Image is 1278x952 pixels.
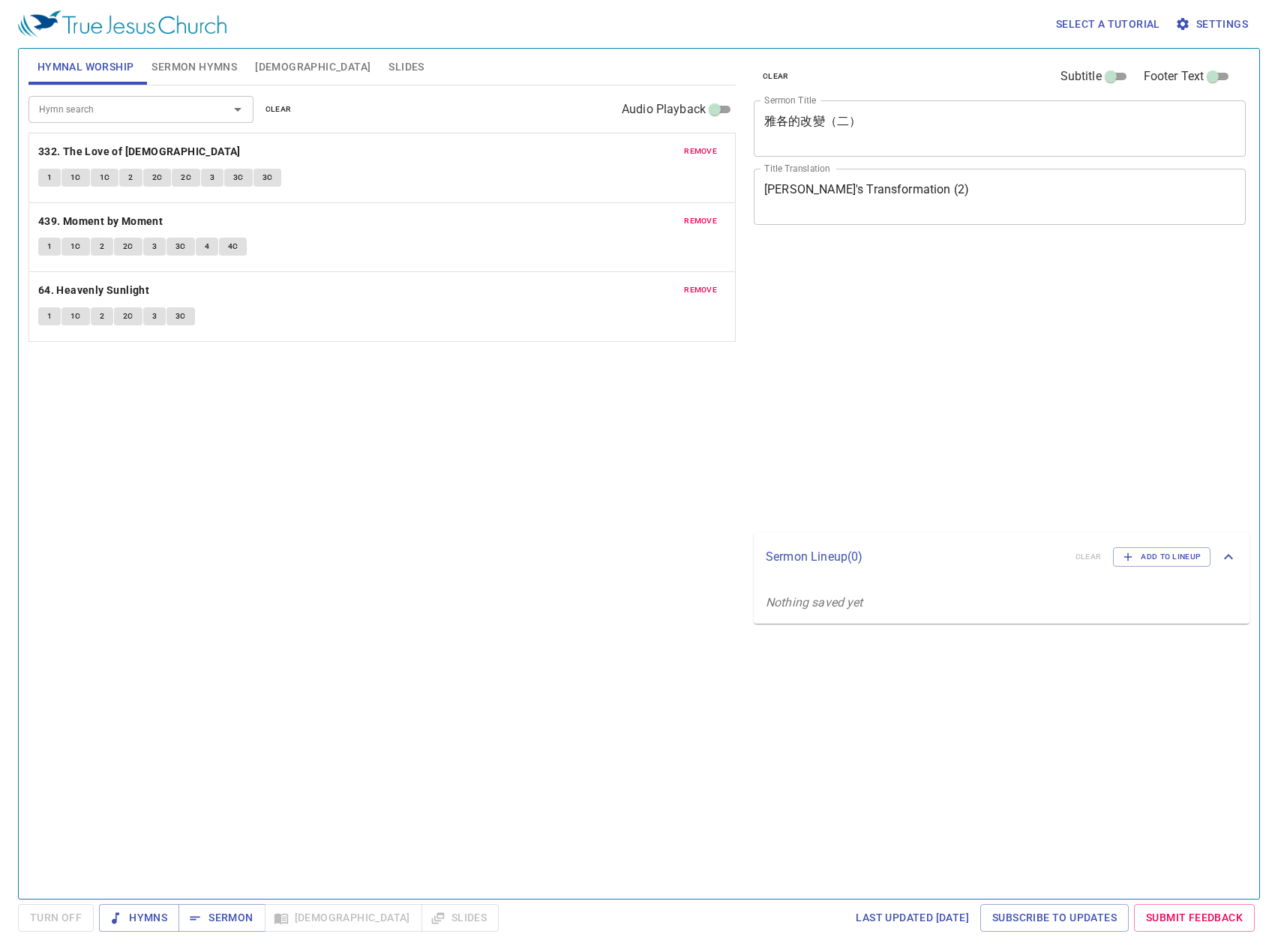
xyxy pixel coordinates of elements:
img: True Jesus Church [18,10,226,37]
span: Sermon [190,909,253,927]
button: remove [675,212,726,230]
span: clear [763,70,789,83]
button: Sermon [178,904,265,932]
p: Sermon Lineup ( 0 ) [766,548,1063,566]
button: 3C [253,169,282,187]
b: 332. The Love of [DEMOGRAPHIC_DATA] [38,142,241,161]
button: Open [227,99,248,120]
button: 332. The Love of [DEMOGRAPHIC_DATA] [38,142,243,161]
a: Subscribe to Updates [980,904,1129,932]
span: Last updated [DATE] [856,909,969,927]
i: Nothing saved yet [766,595,863,609]
span: remove [684,214,717,228]
span: 1 [47,171,52,184]
button: clear [754,67,798,85]
button: 3C [166,307,195,325]
span: 1 [47,240,52,253]
span: Submit Feedback [1146,909,1243,927]
b: 64. Heavenly Sunlight [38,281,149,300]
span: Subscribe to Updates [992,909,1117,927]
span: 2C [123,310,133,323]
span: Hymnal Worship [37,58,134,76]
button: Hymns [99,904,179,932]
span: 3 [152,240,157,253]
span: Footer Text [1144,67,1204,85]
button: 2C [114,238,142,256]
a: Last updated [DATE] [850,904,975,932]
span: Sermon Hymns [151,58,237,76]
button: 1C [61,238,90,256]
button: Settings [1172,10,1254,38]
b: 439. Moment by Moment [38,212,163,231]
button: 1C [91,169,119,187]
span: 1C [70,240,81,253]
span: remove [684,283,717,297]
span: 2 [128,171,133,184]
span: 3C [175,310,186,323]
button: remove [675,281,726,299]
div: Sermon Lineup(0)clearAdd to Lineup [754,532,1249,582]
span: 4C [228,240,238,253]
button: 2 [119,169,142,187]
button: 64. Heavenly Sunlight [38,281,152,300]
span: 2C [123,240,133,253]
button: 1C [61,307,90,325]
span: Settings [1178,15,1248,34]
button: 3 [201,169,223,187]
span: 3C [233,171,244,184]
span: 1C [70,310,81,323]
span: 1 [47,310,52,323]
span: Audio Playback [622,100,706,118]
button: 2 [91,238,113,256]
button: 1 [38,238,61,256]
textarea: 雅各的改變（二） [764,114,1235,142]
button: Select a tutorial [1050,10,1166,38]
span: Subtitle [1060,67,1102,85]
span: 3 [152,310,157,323]
button: 1 [38,307,61,325]
span: 2 [100,240,104,253]
span: 2C [152,171,163,184]
span: Slides [388,58,424,76]
button: 2C [114,307,142,325]
button: 2 [91,307,113,325]
button: 3 [143,238,166,256]
button: 439. Moment by Moment [38,212,166,231]
button: remove [675,142,726,160]
button: 3 [143,307,166,325]
button: Add to Lineup [1113,547,1210,567]
button: 1 [38,169,61,187]
span: Hymns [111,909,167,927]
span: 1C [100,171,110,184]
span: [DEMOGRAPHIC_DATA] [255,58,370,76]
button: 3C [224,169,253,187]
span: 2C [181,171,191,184]
iframe: from-child [748,241,1149,526]
a: Submit Feedback [1134,904,1255,932]
button: clear [256,100,301,118]
button: 4C [219,238,247,256]
button: 3C [166,238,195,256]
span: remove [684,145,717,158]
span: clear [265,103,292,116]
span: 3C [262,171,273,184]
span: Select a tutorial [1056,15,1160,34]
button: 4 [196,238,218,256]
span: Add to Lineup [1123,550,1201,564]
span: 1C [70,171,81,184]
button: 2C [172,169,200,187]
span: 2 [100,310,104,323]
textarea: [PERSON_NAME]'s Transformation (2) [764,182,1235,211]
span: 4 [205,240,209,253]
span: 3 [210,171,214,184]
button: 2C [143,169,172,187]
button: 1C [61,169,90,187]
span: 3C [175,240,186,253]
